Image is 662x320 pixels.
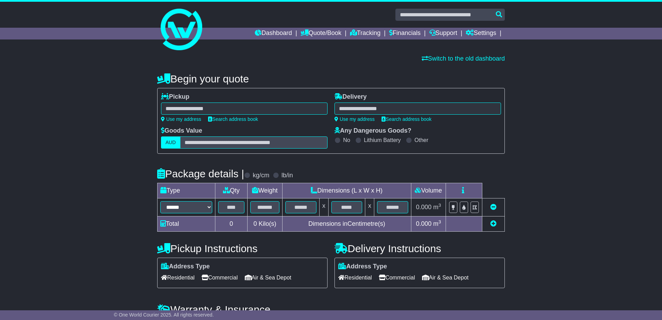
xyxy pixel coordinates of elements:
[416,204,431,211] span: 0.000
[411,183,446,198] td: Volume
[429,28,457,39] a: Support
[282,183,411,198] td: Dimensions (L x W x H)
[202,272,238,283] span: Commercial
[334,93,367,101] label: Delivery
[245,272,292,283] span: Air & Sea Depot
[161,263,210,270] label: Address Type
[215,216,248,232] td: 0
[416,220,431,227] span: 0.000
[343,137,350,143] label: No
[438,219,441,224] sup: 3
[158,216,215,232] td: Total
[490,220,496,227] a: Add new item
[157,73,505,85] h4: Begin your quote
[255,28,292,39] a: Dashboard
[253,220,257,227] span: 0
[319,198,328,216] td: x
[414,137,428,143] label: Other
[382,116,431,122] a: Search address book
[157,243,328,254] h4: Pickup Instructions
[253,172,269,179] label: kg/cm
[208,116,258,122] a: Search address book
[422,55,505,62] a: Switch to the old dashboard
[157,168,244,179] h4: Package details |
[350,28,381,39] a: Tracking
[161,93,189,101] label: Pickup
[248,216,283,232] td: Kilo(s)
[433,220,441,227] span: m
[161,116,201,122] a: Use my address
[438,203,441,208] sup: 3
[158,183,215,198] td: Type
[490,204,496,211] a: Remove this item
[338,263,387,270] label: Address Type
[248,183,283,198] td: Weight
[338,272,372,283] span: Residential
[334,116,375,122] a: Use my address
[161,272,195,283] span: Residential
[161,136,180,149] label: AUD
[365,198,374,216] td: x
[282,216,411,232] td: Dimensions in Centimetre(s)
[334,243,505,254] h4: Delivery Instructions
[301,28,341,39] a: Quote/Book
[281,172,293,179] label: lb/in
[114,312,214,318] span: © One World Courier 2025. All rights reserved.
[364,137,401,143] label: Lithium Battery
[161,127,202,135] label: Goods Value
[334,127,411,135] label: Any Dangerous Goods?
[466,28,496,39] a: Settings
[379,272,415,283] span: Commercial
[215,183,248,198] td: Qty
[422,272,469,283] span: Air & Sea Depot
[157,304,505,315] h4: Warranty & Insurance
[389,28,421,39] a: Financials
[433,204,441,211] span: m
